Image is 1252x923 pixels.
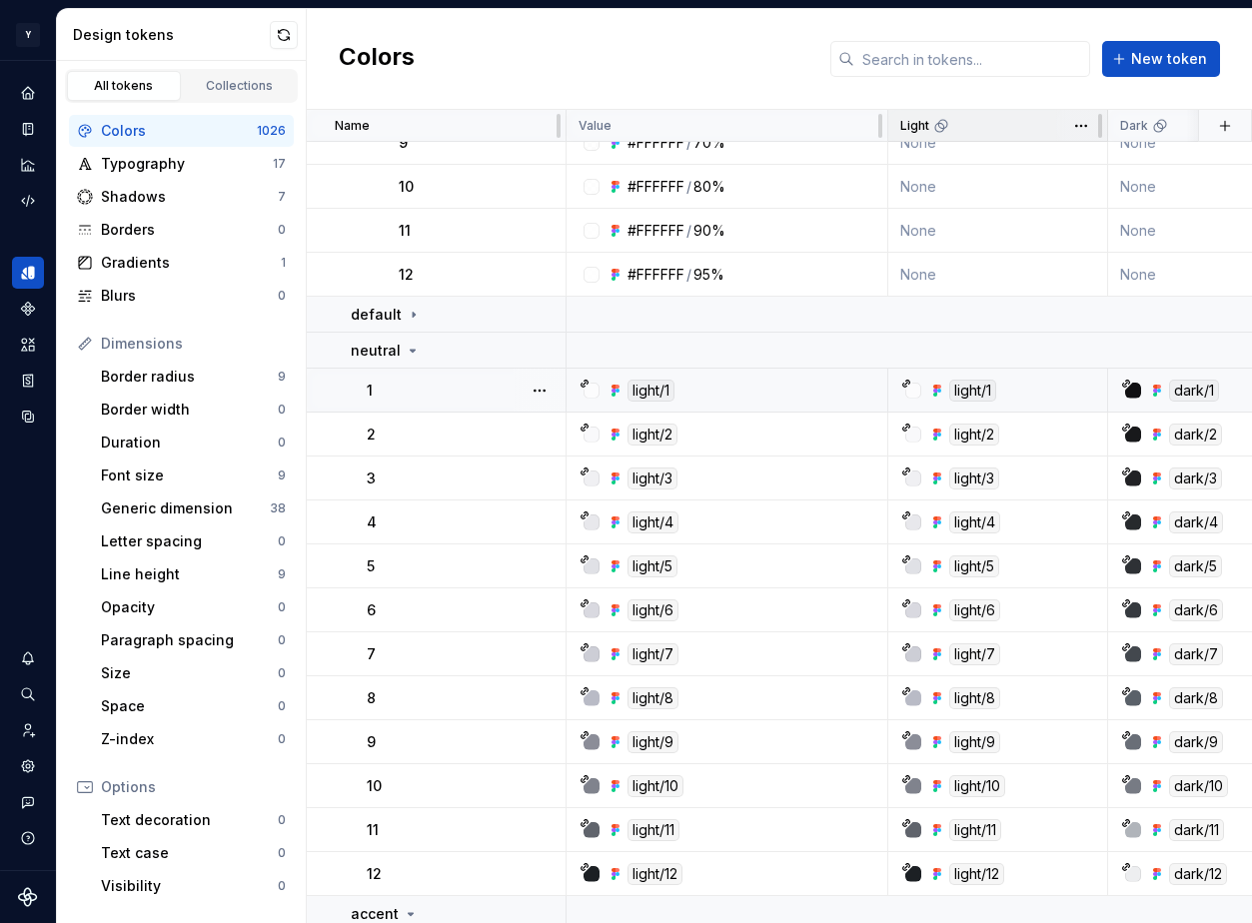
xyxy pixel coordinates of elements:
div: light/3 [627,467,677,489]
div: dark/9 [1169,731,1223,753]
p: 9 [399,133,408,153]
div: 70% [693,133,725,153]
div: dark/6 [1169,599,1223,621]
div: light/4 [627,511,678,533]
div: light/7 [949,643,1000,665]
div: Options [101,777,286,797]
div: Generic dimension [101,498,270,518]
div: Collections [190,78,290,94]
a: Storybook stories [12,365,44,397]
div: 0 [278,402,286,418]
div: light/8 [949,687,1000,709]
div: light/4 [949,511,1000,533]
div: 9 [278,369,286,385]
div: dark/1 [1169,380,1219,402]
div: Text case [101,843,278,863]
span: New token [1131,49,1207,69]
a: Duration0 [93,427,294,459]
p: Light [900,118,929,134]
div: Letter spacing [101,531,278,551]
div: / [686,177,691,197]
p: 4 [367,512,377,532]
div: light/5 [949,555,999,577]
a: Space0 [93,690,294,722]
div: Text decoration [101,810,278,830]
a: Font size9 [93,460,294,491]
a: Gradients1 [69,247,294,279]
div: / [686,221,691,241]
div: dark/8 [1169,687,1223,709]
div: Design tokens [73,25,270,45]
div: 0 [278,698,286,714]
button: New token [1102,41,1220,77]
div: 0 [278,533,286,549]
div: 0 [278,812,286,828]
div: dark/10 [1169,775,1228,797]
div: light/12 [949,863,1004,885]
div: 0 [278,435,286,451]
div: light/7 [627,643,678,665]
a: Opacity0 [93,591,294,623]
a: Assets [12,329,44,361]
a: Documentation [12,113,44,145]
a: Analytics [12,149,44,181]
input: Search in tokens... [854,41,1090,77]
a: Data sources [12,401,44,433]
a: Components [12,293,44,325]
p: Name [335,118,370,134]
div: light/8 [627,687,678,709]
p: 12 [399,265,414,285]
div: 9 [278,467,286,483]
div: 0 [278,845,286,861]
p: 9 [367,732,376,752]
div: 0 [278,599,286,615]
div: 9 [278,566,286,582]
div: light/6 [949,599,1000,621]
div: dark/2 [1169,424,1222,446]
div: dark/4 [1169,511,1223,533]
div: dark/3 [1169,467,1222,489]
div: Contact support [12,786,44,818]
p: 11 [367,820,379,840]
a: Colors1026 [69,115,294,147]
div: Line height [101,564,278,584]
div: #FFFFFF [627,133,684,153]
p: Dark [1120,118,1148,134]
div: light/3 [949,467,999,489]
div: #FFFFFF [627,177,684,197]
div: light/10 [627,775,683,797]
div: 0 [278,632,286,648]
div: Font size [101,465,278,485]
div: Blurs [101,286,278,306]
div: light/2 [949,424,999,446]
p: 10 [399,177,414,197]
div: light/6 [627,599,678,621]
a: Home [12,77,44,109]
div: light/5 [627,555,677,577]
a: Design tokens [12,257,44,289]
td: None [888,253,1108,297]
div: Y [16,23,40,47]
svg: Supernova Logo [18,887,38,907]
div: light/11 [627,819,679,841]
div: #FFFFFF [627,221,684,241]
div: Shadows [101,187,278,207]
div: Visibility [101,876,278,896]
div: dark/7 [1169,643,1223,665]
div: Code automation [12,185,44,217]
div: 0 [278,878,286,894]
a: Border width0 [93,394,294,426]
p: 7 [367,644,376,664]
td: None [888,165,1108,209]
p: neutral [351,341,401,361]
button: Notifications [12,642,44,674]
a: Borders0 [69,214,294,246]
div: 0 [278,731,286,747]
div: 90% [693,221,725,241]
a: Shadows7 [69,181,294,213]
div: / [686,133,691,153]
